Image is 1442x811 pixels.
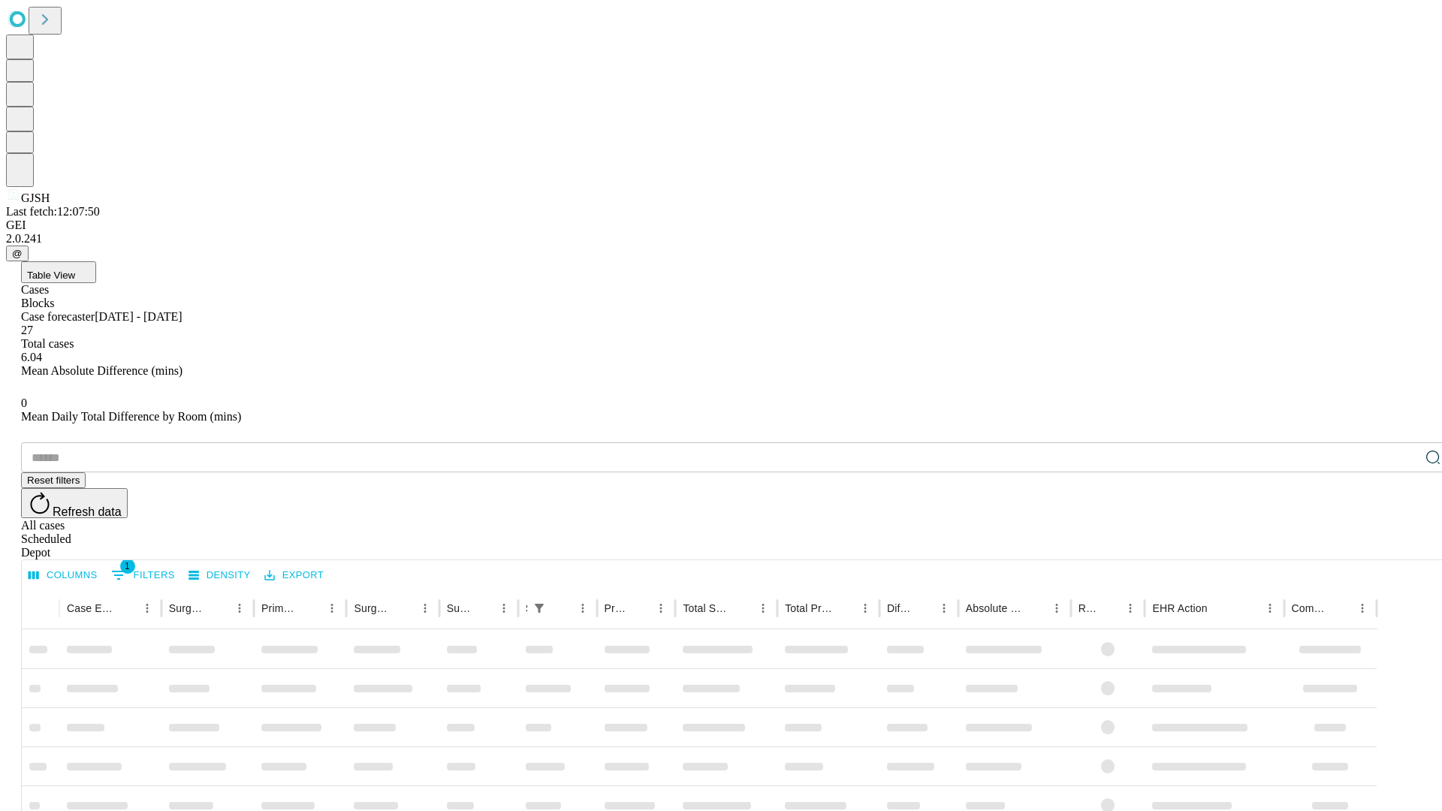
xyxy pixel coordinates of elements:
button: Reset filters [21,472,86,488]
button: Sort [300,598,321,619]
div: Total Scheduled Duration [683,602,730,614]
button: Sort [116,598,137,619]
button: Refresh data [21,488,128,518]
div: Surgery Date [447,602,471,614]
span: 0 [21,396,27,409]
button: Sort [1025,598,1046,619]
button: Menu [855,598,876,619]
button: Sort [1331,598,1352,619]
div: 1 active filter [529,598,550,619]
button: Density [185,564,255,587]
div: GEI [6,219,1436,232]
button: Sort [629,598,650,619]
button: Menu [1120,598,1141,619]
button: Sort [1099,598,1120,619]
button: Sort [834,598,855,619]
button: Menu [493,598,514,619]
button: Menu [321,598,342,619]
span: 6.04 [21,351,42,363]
span: Total cases [21,337,74,350]
button: Show filters [529,598,550,619]
button: Menu [934,598,955,619]
div: Predicted In Room Duration [605,602,629,614]
span: [DATE] - [DATE] [95,310,182,323]
span: @ [12,248,23,259]
div: Comments [1292,602,1329,614]
button: Sort [394,598,415,619]
button: Select columns [25,564,101,587]
button: Sort [913,598,934,619]
button: Menu [1046,598,1067,619]
div: Surgeon Name [169,602,207,614]
button: Table View [21,261,96,283]
button: @ [6,246,29,261]
span: Mean Daily Total Difference by Room (mins) [21,410,241,423]
button: Show filters [107,563,179,587]
span: Reset filters [27,475,80,486]
div: Scheduled In Room Duration [526,602,527,614]
button: Sort [732,598,753,619]
button: Menu [572,598,593,619]
button: Menu [753,598,774,619]
div: Resolved in EHR [1078,602,1098,614]
span: 1 [120,559,135,574]
div: Absolute Difference [966,602,1024,614]
span: 27 [21,324,33,336]
button: Export [261,564,327,587]
div: 2.0.241 [6,232,1436,246]
div: Total Predicted Duration [785,602,832,614]
span: GJSH [21,191,50,204]
span: Table View [27,270,75,281]
button: Menu [1259,598,1281,619]
div: Difference [887,602,911,614]
button: Sort [551,598,572,619]
button: Sort [1209,598,1230,619]
div: Surgery Name [354,602,391,614]
div: EHR Action [1152,602,1207,614]
button: Menu [137,598,158,619]
span: Case forecaster [21,310,95,323]
button: Menu [415,598,436,619]
span: Refresh data [53,505,122,518]
span: Mean Absolute Difference (mins) [21,364,183,377]
div: Primary Service [261,602,299,614]
button: Sort [208,598,229,619]
span: Last fetch: 12:07:50 [6,205,100,218]
button: Menu [650,598,671,619]
button: Menu [229,598,250,619]
div: Case Epic Id [67,602,114,614]
button: Menu [1352,598,1373,619]
button: Sort [472,598,493,619]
